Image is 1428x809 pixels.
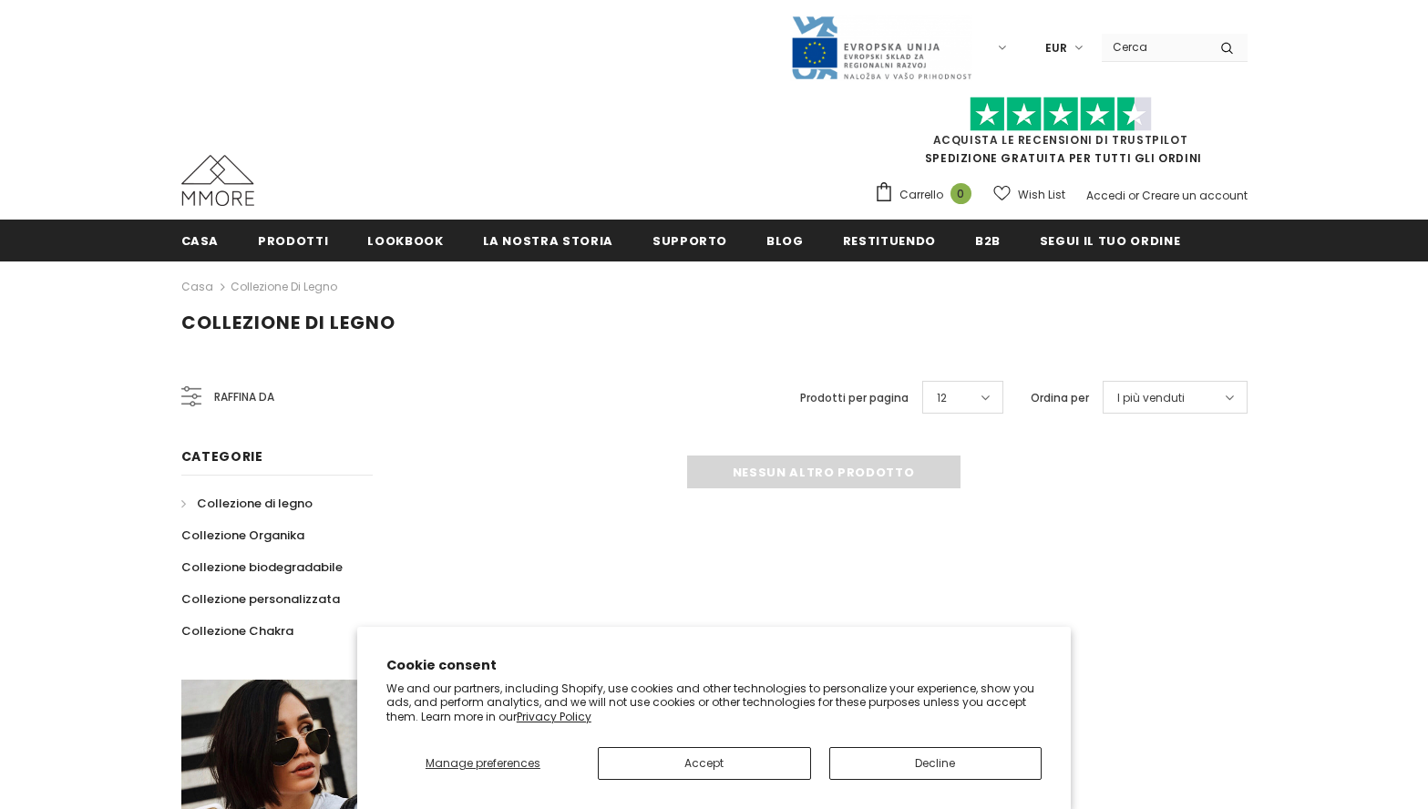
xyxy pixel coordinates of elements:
span: Collezione biodegradabile [181,558,343,576]
a: Lookbook [367,220,443,261]
span: supporto [652,232,727,250]
span: Collezione Organika [181,527,304,544]
span: EUR [1045,39,1067,57]
a: Accedi [1086,188,1125,203]
span: 0 [950,183,971,204]
span: or [1128,188,1139,203]
label: Prodotti per pagina [800,389,909,407]
label: Ordina per [1031,389,1089,407]
span: Lookbook [367,232,443,250]
a: Collezione personalizzata [181,583,340,615]
a: Blog [766,220,804,261]
a: Casa [181,220,220,261]
span: 12 [937,389,947,407]
a: Creare un account [1142,188,1248,203]
a: Acquista le recensioni di TrustPilot [933,132,1188,148]
img: Javni Razpis [790,15,972,81]
button: Accept [598,747,811,780]
span: Prodotti [258,232,328,250]
span: Raffina da [214,387,274,407]
img: Casi MMORE [181,155,254,206]
button: Decline [829,747,1043,780]
a: Javni Razpis [790,39,972,55]
a: Wish List [993,179,1065,210]
a: Collezione di legno [181,487,313,519]
span: Collezione personalizzata [181,590,340,608]
a: Segui il tuo ordine [1040,220,1180,261]
a: Restituendo [843,220,936,261]
a: Privacy Policy [517,709,591,724]
input: Search Site [1102,34,1207,60]
button: Manage preferences [386,747,580,780]
a: B2B [975,220,1001,261]
span: Casa [181,232,220,250]
h2: Cookie consent [386,656,1043,675]
span: Carrello [899,186,943,204]
p: We and our partners, including Shopify, use cookies and other technologies to personalize your ex... [386,681,1043,724]
span: Categorie [181,447,263,466]
a: Collezione di legno [231,279,337,294]
span: Segui il tuo ordine [1040,232,1180,250]
a: La nostra storia [483,220,613,261]
span: Collezione di legno [181,310,396,335]
a: Collezione biodegradabile [181,551,343,583]
img: Fidati di Pilot Stars [970,97,1152,132]
span: Blog [766,232,804,250]
span: SPEDIZIONE GRATUITA PER TUTTI GLI ORDINI [874,105,1248,166]
a: Prodotti [258,220,328,261]
span: B2B [975,232,1001,250]
span: Collezione Chakra [181,622,293,640]
span: Collezione di legno [197,495,313,512]
a: Casa [181,276,213,298]
span: Manage preferences [426,755,540,771]
a: Collezione Organika [181,519,304,551]
a: Carrello 0 [874,181,981,209]
span: Wish List [1018,186,1065,204]
a: supporto [652,220,727,261]
span: I più venduti [1117,389,1185,407]
span: Restituendo [843,232,936,250]
span: La nostra storia [483,232,613,250]
a: Collezione Chakra [181,615,293,647]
